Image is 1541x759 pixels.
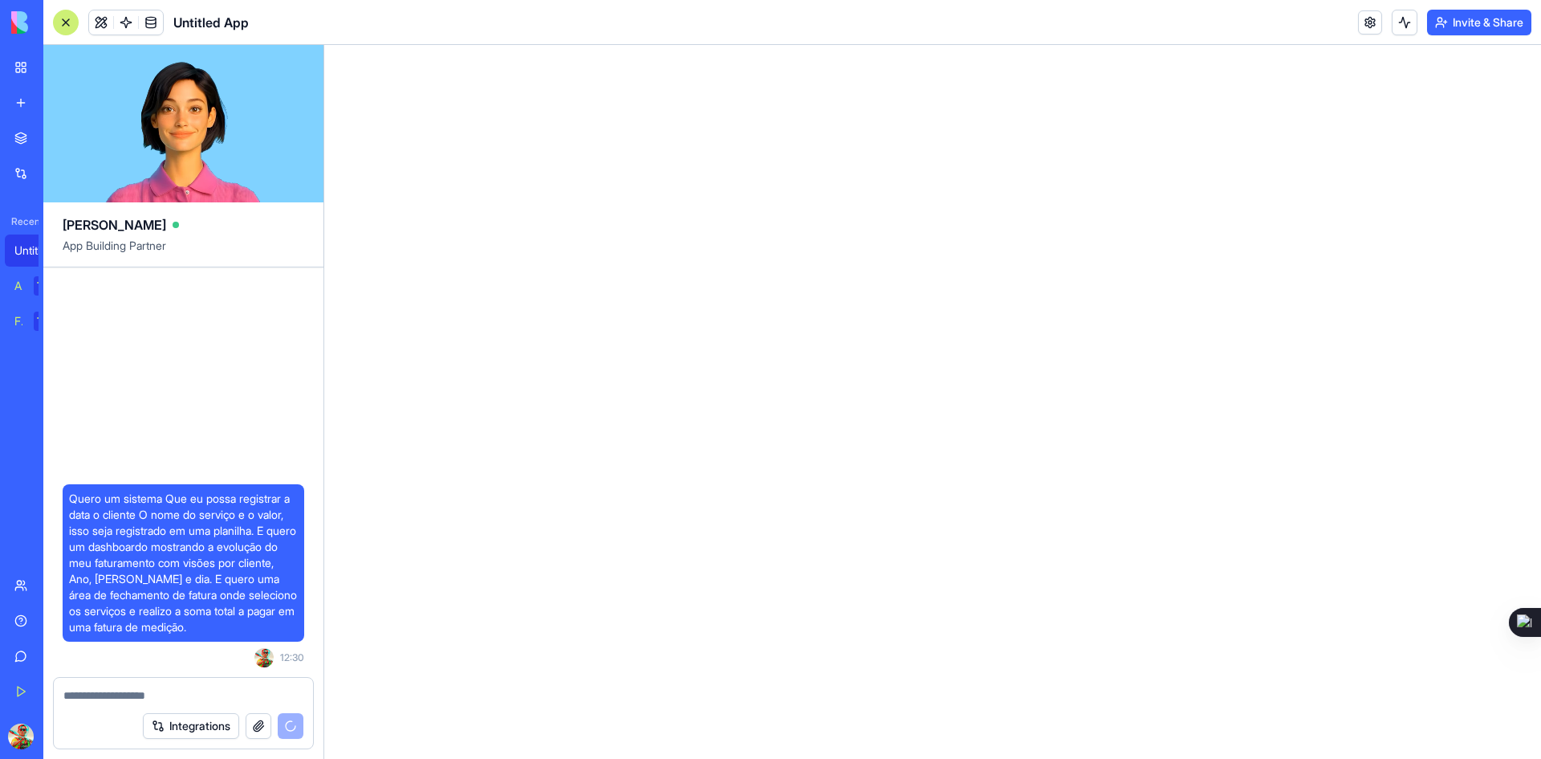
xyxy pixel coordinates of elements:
div: TRY [34,312,59,331]
img: logo [11,11,111,34]
div: Untitled App [14,243,59,259]
span: Untitled App [173,13,249,32]
div: AI Logo Generator [14,278,22,294]
button: Integrations [143,713,239,739]
img: ACg8ocIb9EVBQQu06JlCgqTf6EgoUYj4ba_xHiRKThHdoj2dflUFBY4=s96-c [8,724,34,749]
a: Untitled App [5,235,69,267]
span: 12:30 [280,651,304,664]
button: Invite & Share [1427,10,1531,35]
img: ACg8ocIb9EVBQQu06JlCgqTf6EgoUYj4ba_xHiRKThHdoj2dflUFBY4=s96-c [254,648,274,667]
a: AI Logo GeneratorTRY [5,270,69,302]
span: [PERSON_NAME] [63,215,166,235]
span: Quero um sistema Que eu possa registrar a data o cliente O nome do serviço e o valor, isso seja r... [69,491,298,635]
span: Recent [5,215,39,228]
div: Feedback Form [14,313,22,329]
span: App Building Partner [63,238,304,267]
a: Feedback FormTRY [5,305,69,337]
div: TRY [34,276,59,296]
